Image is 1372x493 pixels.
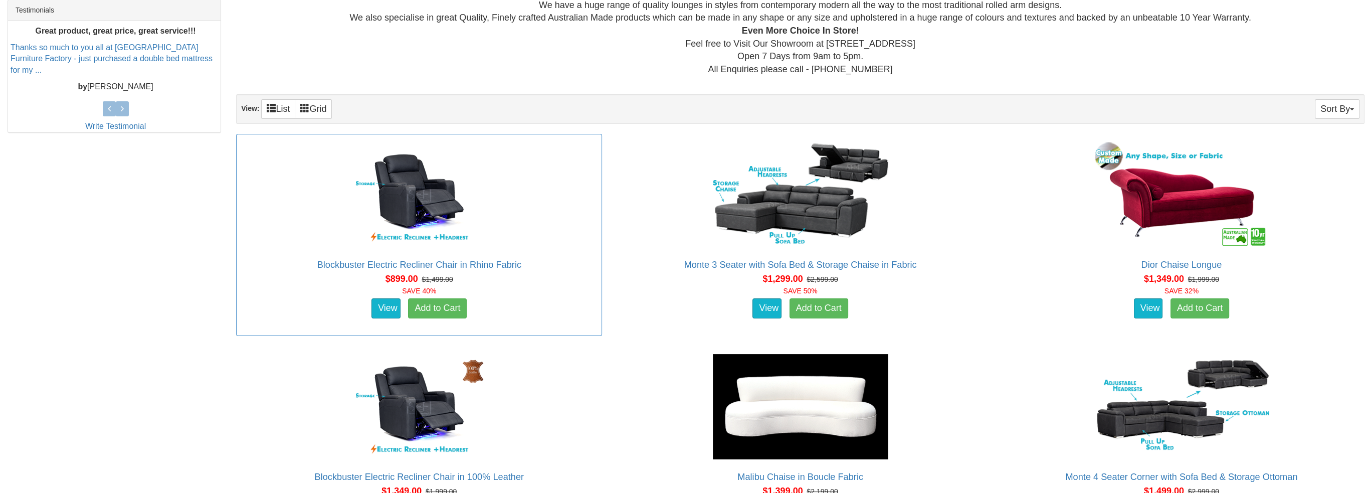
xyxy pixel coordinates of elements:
[710,139,891,250] img: Monte 3 Seater with Sofa Bed & Storage Chaise in Fabric
[315,472,524,482] a: Blockbuster Electric Recliner Chair in 100% Leather
[790,298,848,318] a: Add to Cart
[329,352,509,462] img: Blockbuster Electric Recliner Chair in 100% Leather
[1315,99,1359,119] button: Sort By
[783,287,817,295] font: SAVE 50%
[1188,275,1219,283] del: $1,999.00
[737,472,863,482] a: Malibu Chaise in Boucle Fabric
[385,274,418,284] span: $899.00
[1164,287,1199,295] font: SAVE 32%
[241,104,259,112] strong: View:
[317,260,521,270] a: Blockbuster Electric Recliner Chair in Rhino Fabric
[402,287,436,295] font: SAVE 40%
[807,275,838,283] del: $2,599.00
[36,27,196,35] b: Great product, great price, great service!!!
[11,43,213,75] a: Thanks so much to you all at [GEOGRAPHIC_DATA] Furniture Factory - just purchased a double bed ma...
[295,99,332,119] a: Grid
[710,352,891,462] img: Malibu Chaise in Boucle Fabric
[1065,472,1297,482] a: Monte 4 Seater Corner with Sofa Bed & Storage Ottoman
[1091,352,1272,462] img: Monte 4 Seater Corner with Sofa Bed & Storage Ottoman
[408,298,467,318] a: Add to Cart
[261,99,295,119] a: List
[1091,139,1272,250] img: Dior Chaise Longue
[85,122,146,130] a: Write Testimonial
[78,82,87,91] b: by
[684,260,917,270] a: Monte 3 Seater with Sofa Bed & Storage Chaise in Fabric
[1144,274,1184,284] span: $1,349.00
[329,139,509,250] img: Blockbuster Electric Recliner Chair in Rhino Fabric
[11,81,221,93] p: [PERSON_NAME]
[752,298,781,318] a: View
[371,298,401,318] a: View
[762,274,803,284] span: $1,299.00
[1170,298,1229,318] a: Add to Cart
[1134,298,1163,318] a: View
[422,275,453,283] del: $1,499.00
[742,26,859,36] b: Even More Choice In Store!
[1141,260,1222,270] a: Dior Chaise Longue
